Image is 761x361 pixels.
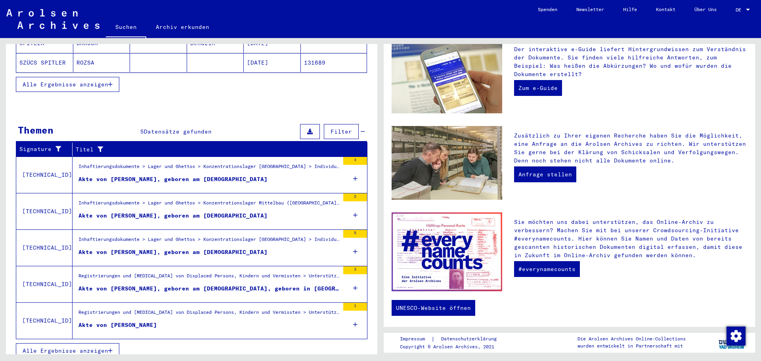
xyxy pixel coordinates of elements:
p: Sie möchten uns dabei unterstützen, das Online-Archiv zu verbessern? Machen Sie mit bei unserer C... [514,218,747,260]
span: Alle Ergebnisse anzeigen [23,81,108,88]
div: Akte von [PERSON_NAME], geboren am [DEMOGRAPHIC_DATA] [78,175,268,183]
button: Alle Ergebnisse anzeigen [16,343,119,358]
div: Akte von [PERSON_NAME], geboren am [DEMOGRAPHIC_DATA] [78,212,268,220]
a: Zum e-Guide [514,80,562,96]
mat-cell: 131689 [301,53,367,72]
span: Datensätze gefunden [144,128,212,135]
p: Copyright © Arolsen Archives, 2021 [400,343,506,350]
button: Alle Ergebnisse anzeigen [16,77,119,92]
span: Filter [331,128,352,135]
img: enc.jpg [392,212,502,291]
div: Akte von [PERSON_NAME], geboren am [DEMOGRAPHIC_DATA] [78,248,268,256]
button: Filter [324,124,359,139]
a: UNESCO-Website öffnen [392,300,475,316]
div: Inhaftierungsdokumente > Lager und Ghettos > Konzentrationslager Mittelbau ([GEOGRAPHIC_DATA]) > ... [78,199,339,210]
mat-cell: ROZSA [73,53,130,72]
div: Themen [18,123,54,137]
a: Archiv erkunden [146,17,219,36]
p: wurden entwickelt in Partnerschaft mit [577,342,686,350]
img: Zustimmung ändern [727,327,746,346]
img: inquiries.jpg [392,126,502,200]
div: | [400,335,506,343]
a: Impressum [400,335,431,343]
p: Der interaktive e-Guide liefert Hintergrundwissen zum Verständnis der Dokumente. Sie finden viele... [514,45,747,78]
div: Inhaftierungsdokumente > Lager und Ghettos > Konzentrationslager [GEOGRAPHIC_DATA] > Individuelle... [78,236,339,247]
div: Signature [19,145,62,153]
span: 5 [140,128,144,135]
div: Registrierungen und [MEDICAL_DATA] von Displaced Persons, Kindern und Vermissten > Unterstützungs... [78,272,339,283]
img: eguide.jpg [392,40,502,113]
span: Alle Ergebnisse anzeigen [23,347,108,354]
img: Arolsen_neg.svg [6,9,99,29]
div: 5 [343,230,367,238]
a: #everynamecounts [514,261,580,277]
img: yv_logo.png [717,332,747,352]
td: [TECHNICAL_ID] [16,266,73,302]
a: Datenschutzerklärung [435,335,506,343]
p: Die Arolsen Archives Online-Collections [577,335,686,342]
div: 1 [343,303,367,311]
a: Suchen [106,17,146,38]
div: 4 [343,157,367,165]
mat-cell: SZÜCS SPITLER [16,53,73,72]
div: Signature [19,143,72,156]
div: Titel [76,145,348,154]
div: Titel [76,143,358,156]
div: Registrierungen und [MEDICAL_DATA] von Displaced Persons, Kindern und Vermissten > Unterstützungs... [78,309,339,320]
a: Anfrage stellen [514,166,576,182]
span: DE [736,7,744,13]
div: Akte von [PERSON_NAME] [78,321,157,329]
div: Inhaftierungsdokumente > Lager und Ghettos > Konzentrationslager [GEOGRAPHIC_DATA] > Individuelle... [78,163,339,174]
td: [TECHNICAL_ID] [16,229,73,266]
td: [TECHNICAL_ID] [16,193,73,229]
div: 2 [343,193,367,201]
div: Akte von [PERSON_NAME], geboren am [DEMOGRAPHIC_DATA], geboren in [GEOGRAPHIC_DATA] [78,285,339,293]
div: 3 [343,266,367,274]
p: Zusätzlich zu Ihrer eigenen Recherche haben Sie die Möglichkeit, eine Anfrage an die Arolsen Arch... [514,132,747,165]
td: [TECHNICAL_ID] [16,157,73,193]
td: [TECHNICAL_ID] [16,302,73,339]
mat-cell: [DATE] [244,53,301,72]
